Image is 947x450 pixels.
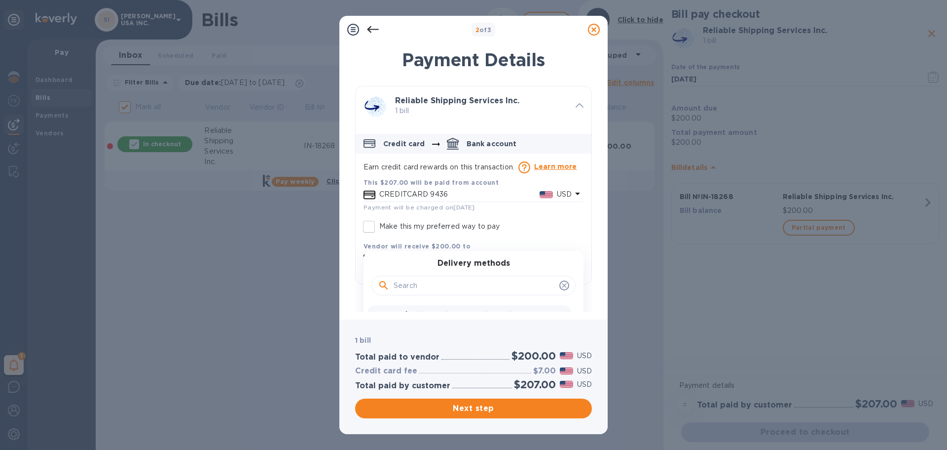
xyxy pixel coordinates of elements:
h3: Total paid by customer [355,381,450,391]
input: Search [394,278,555,293]
b: of 3 [475,26,492,34]
p: Credit card [383,139,425,149]
b: Routing (**3673) Account (**1243) [387,310,513,318]
h2: $200.00 [511,350,556,362]
p: USD [577,379,592,390]
p: USD [577,366,592,376]
p: Make this my preferred way to pay [379,221,500,232]
div: Reliable Shipping Services Inc. 1 bill [356,86,591,126]
img: USD [560,368,573,374]
p: USD [577,351,592,361]
p: Bank account [467,139,517,149]
span: Next step [363,403,584,414]
h1: Payment Details [355,49,592,70]
p: CREDITCARD 9436 [379,189,540,200]
span: Payment will be charged on [DATE] [364,204,475,211]
h2: $207.00 [514,378,556,391]
b: This $207.00 will be paid from account [364,179,499,186]
span: 2 [475,26,479,34]
img: USD [560,352,573,359]
img: USD [540,191,553,198]
b: 1 bill [355,336,371,344]
p: Learn more [534,162,577,171]
img: USD [560,381,573,388]
h3: $7.00 [533,367,556,376]
div: default-method [356,130,591,284]
h3: Total paid to vendor [355,353,439,362]
h3: Delivery methods [437,259,510,268]
b: Vendor will receive $200.00 to [364,243,471,250]
p: 1 bill [395,106,568,116]
p: Earn credit card rewards on this transaction. [364,162,583,173]
b: Reliable Shipping Services Inc. [395,96,519,105]
p: USD [557,189,572,200]
h3: Credit card fee [355,367,417,376]
button: Next step [355,399,592,418]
